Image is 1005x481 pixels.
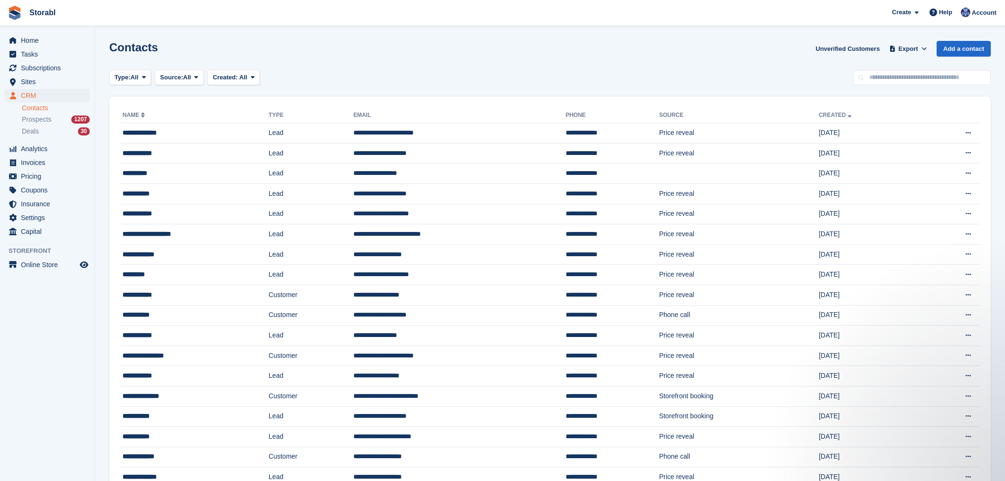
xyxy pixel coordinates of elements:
td: Lead [269,326,353,346]
td: Price reveal [659,143,819,164]
span: Analytics [21,142,78,155]
a: menu [5,211,90,224]
a: menu [5,75,90,88]
td: [DATE] [819,447,921,467]
span: Sites [21,75,78,88]
span: Type: [114,73,131,82]
span: All [183,73,191,82]
span: CRM [21,89,78,102]
td: Price reveal [659,265,819,285]
td: [DATE] [819,143,921,164]
th: Email [353,108,566,123]
td: [DATE] [819,265,921,285]
a: Add a contact [937,41,991,57]
span: Pricing [21,170,78,183]
a: menu [5,61,90,75]
th: Type [269,108,353,123]
span: Insurance [21,197,78,211]
td: Price reveal [659,285,819,305]
span: All [131,73,139,82]
td: [DATE] [819,244,921,265]
span: Created: [213,74,238,81]
td: [DATE] [819,285,921,305]
span: Source: [160,73,183,82]
span: All [239,74,247,81]
td: Phone call [659,305,819,326]
td: Lead [269,366,353,386]
td: Storefront booking [659,386,819,406]
a: Name [123,112,147,118]
th: Source [659,108,819,123]
td: Lead [269,406,353,427]
td: Storefront booking [659,406,819,427]
span: Invoices [21,156,78,169]
img: stora-icon-8386f47178a22dfd0bd8f6a31ec36ba5ce8667c1dd55bd0f319d3a0aa187defe.svg [8,6,22,20]
td: Lead [269,265,353,285]
th: Phone [566,108,659,123]
span: Coupons [21,183,78,197]
a: menu [5,48,90,61]
a: menu [5,89,90,102]
td: [DATE] [819,123,921,144]
a: menu [5,258,90,271]
td: Lead [269,183,353,204]
td: [DATE] [819,427,921,447]
td: Customer [269,386,353,406]
a: menu [5,170,90,183]
button: Type: All [109,70,151,86]
a: menu [5,142,90,155]
button: Export [887,41,929,57]
a: menu [5,197,90,211]
td: Price reveal [659,244,819,265]
a: Unverified Customers [812,41,883,57]
a: Storabl [26,5,59,20]
span: Export [899,44,918,54]
td: Price reveal [659,366,819,386]
td: Price reveal [659,183,819,204]
td: Lead [269,204,353,224]
a: Contacts [22,104,90,113]
td: Customer [269,305,353,326]
td: Price reveal [659,224,819,245]
td: Customer [269,447,353,467]
button: Created: All [208,70,260,86]
td: [DATE] [819,224,921,245]
span: Home [21,34,78,47]
span: Online Store [21,258,78,271]
td: Lead [269,164,353,184]
td: [DATE] [819,366,921,386]
td: [DATE] [819,183,921,204]
td: Lead [269,123,353,144]
button: Source: All [155,70,204,86]
h1: Contacts [109,41,158,54]
td: Price reveal [659,326,819,346]
a: Created [819,112,853,118]
span: Help [939,8,952,17]
span: Capital [21,225,78,238]
td: Customer [269,346,353,366]
td: Lead [269,224,353,245]
td: Customer [269,285,353,305]
span: Account [972,8,996,18]
td: Lead [269,244,353,265]
span: Storefront [9,246,95,256]
td: [DATE] [819,204,921,224]
a: menu [5,34,90,47]
td: Price reveal [659,427,819,447]
a: menu [5,156,90,169]
div: 1207 [71,115,90,124]
span: Settings [21,211,78,224]
a: Deals 30 [22,126,90,136]
a: Preview store [78,259,90,270]
a: menu [5,183,90,197]
span: Prospects [22,115,51,124]
span: Subscriptions [21,61,78,75]
td: [DATE] [819,386,921,406]
td: [DATE] [819,164,921,184]
a: Prospects 1207 [22,115,90,125]
td: [DATE] [819,406,921,427]
td: Phone call [659,447,819,467]
td: Price reveal [659,123,819,144]
td: [DATE] [819,305,921,326]
span: Deals [22,127,39,136]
